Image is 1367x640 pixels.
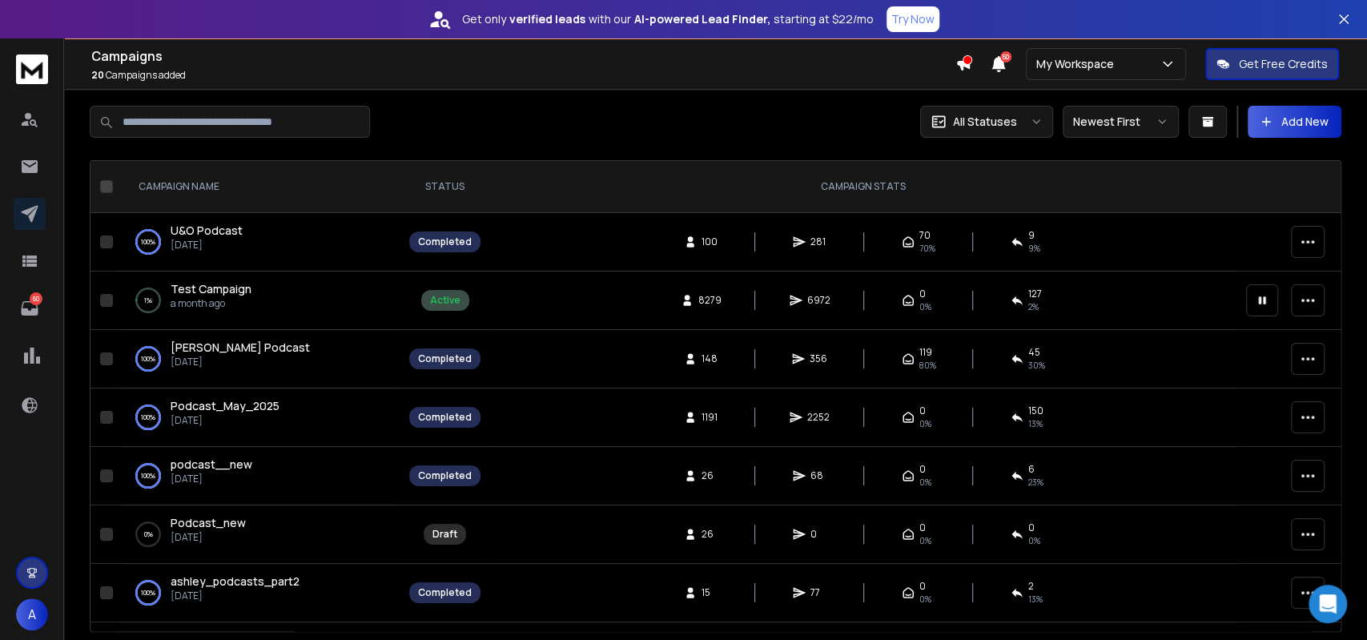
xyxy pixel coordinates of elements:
p: Try Now [891,11,935,27]
div: Completed [418,352,472,365]
strong: verified leads [509,11,585,27]
span: 23 % [1028,476,1043,489]
span: 0% [919,417,931,430]
div: Open Intercom Messenger [1309,585,1347,623]
p: [DATE] [171,414,279,427]
span: 70 [919,229,931,242]
td: 100%[PERSON_NAME] Podcast[DATE] [119,330,400,388]
span: [PERSON_NAME] Podcast [171,340,310,355]
p: 100 % [141,409,155,425]
td: 1%Test Campaigna month ago [119,272,400,330]
div: Completed [418,411,472,424]
span: 26 [702,469,718,482]
span: ashley_podcasts_part2 [171,574,300,589]
span: 6972 [807,294,830,307]
span: U&O Podcast [171,223,243,238]
p: Campaigns added [91,69,955,82]
button: A [16,598,48,630]
p: Get only with our starting at $22/mo [462,11,874,27]
div: Completed [418,235,472,248]
span: Podcast_new [171,515,246,530]
span: 26 [702,528,718,541]
span: 9 [1028,229,1035,242]
td: 0%Podcast_new[DATE] [119,505,400,564]
span: 13 % [1028,417,1043,430]
span: 30 % [1028,359,1045,372]
span: 2 [1028,580,1034,593]
span: 68 [810,469,826,482]
p: 1 % [144,292,152,308]
span: 0 [810,528,826,541]
span: 0 [919,521,926,534]
p: 60 [30,292,42,305]
a: Podcast_new [171,515,246,531]
a: 60 [14,292,46,324]
div: Completed [418,586,472,599]
span: 356 [810,352,827,365]
a: Podcast_May_2025 [171,398,279,414]
td: 100%podcast__new[DATE] [119,447,400,505]
span: 0% [919,476,931,489]
div: Completed [418,469,472,482]
th: CAMPAIGN NAME [119,161,400,213]
span: 0% [919,300,931,313]
span: Podcast_May_2025 [171,398,279,413]
span: 45 [1028,346,1040,359]
p: 100 % [141,234,155,250]
button: Newest First [1063,106,1179,138]
button: Get Free Credits [1205,48,1339,80]
a: podcast__new [171,457,252,473]
a: [PERSON_NAME] Podcast [171,340,310,356]
th: STATUS [400,161,490,213]
p: 100 % [141,585,155,601]
span: 0% [919,534,931,547]
p: a month ago [171,297,251,310]
span: 2 % [1028,300,1039,313]
strong: AI-powered Lead Finder, [634,11,770,27]
span: 0% [919,593,931,606]
a: Test Campaign [171,281,251,297]
p: [DATE] [171,239,243,252]
span: 6 [1028,463,1035,476]
p: 0 % [144,526,153,542]
span: 0 [919,405,926,417]
span: 20 [91,68,104,82]
span: 50 [1000,51,1011,62]
span: 127 [1028,288,1042,300]
a: U&O Podcast [171,223,243,239]
p: [DATE] [171,473,252,485]
span: 9 % [1028,242,1040,255]
span: 0 [919,580,926,593]
p: [DATE] [171,590,300,602]
td: 100%U&O Podcast[DATE] [119,213,400,272]
span: 0 [1028,521,1035,534]
span: 148 [702,352,718,365]
span: 13 % [1028,593,1043,606]
button: Add New [1248,106,1341,138]
p: [DATE] [171,531,246,544]
span: 281 [810,235,826,248]
div: Draft [432,528,457,541]
td: 100%ashley_podcasts_part2[DATE] [119,564,400,622]
span: 70 % [919,242,935,255]
img: logo [16,54,48,84]
th: CAMPAIGN STATS [490,161,1236,213]
td: 100%Podcast_May_2025[DATE] [119,388,400,447]
span: 77 [810,586,826,599]
p: All Statuses [953,114,1017,130]
h1: Campaigns [91,46,955,66]
span: 0 [919,463,926,476]
span: 119 [919,346,932,359]
button: Try Now [887,6,939,32]
div: Active [430,294,460,307]
span: Test Campaign [171,281,251,296]
span: 0% [1028,534,1040,547]
span: 80 % [919,359,936,372]
span: 100 [702,235,718,248]
p: My Workspace [1036,56,1120,72]
span: 8279 [698,294,722,307]
a: ashley_podcasts_part2 [171,574,300,590]
span: 1191 [702,411,718,424]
